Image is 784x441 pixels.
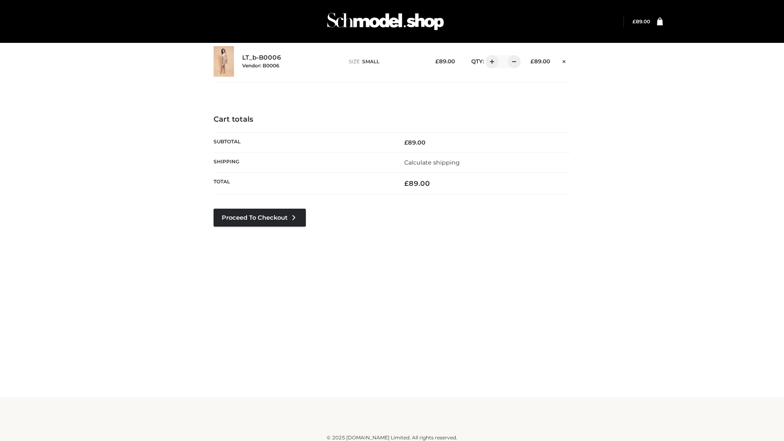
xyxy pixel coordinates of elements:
th: Shipping [214,152,392,172]
span: SMALL [362,58,379,65]
span: £ [435,58,439,65]
th: Subtotal [214,132,392,152]
a: £89.00 [633,18,650,24]
bdi: 89.00 [404,139,425,146]
th: Total [214,173,392,194]
p: size : [349,58,423,65]
h4: Cart totals [214,115,570,124]
img: LT_b-B0006 - SMALL [214,46,234,77]
bdi: 89.00 [404,179,430,187]
bdi: 89.00 [633,18,650,24]
a: Calculate shipping [404,159,460,166]
small: Vendor: B0006 [242,62,279,69]
span: £ [530,58,534,65]
img: Schmodel Admin 964 [324,5,447,38]
a: LT_b-B0006 [242,54,281,62]
bdi: 89.00 [530,58,550,65]
a: Proceed to Checkout [214,209,306,227]
a: Remove this item [558,55,570,66]
span: £ [633,18,636,24]
bdi: 89.00 [435,58,455,65]
span: £ [404,139,408,146]
span: £ [404,179,409,187]
div: QTY: [463,55,518,68]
